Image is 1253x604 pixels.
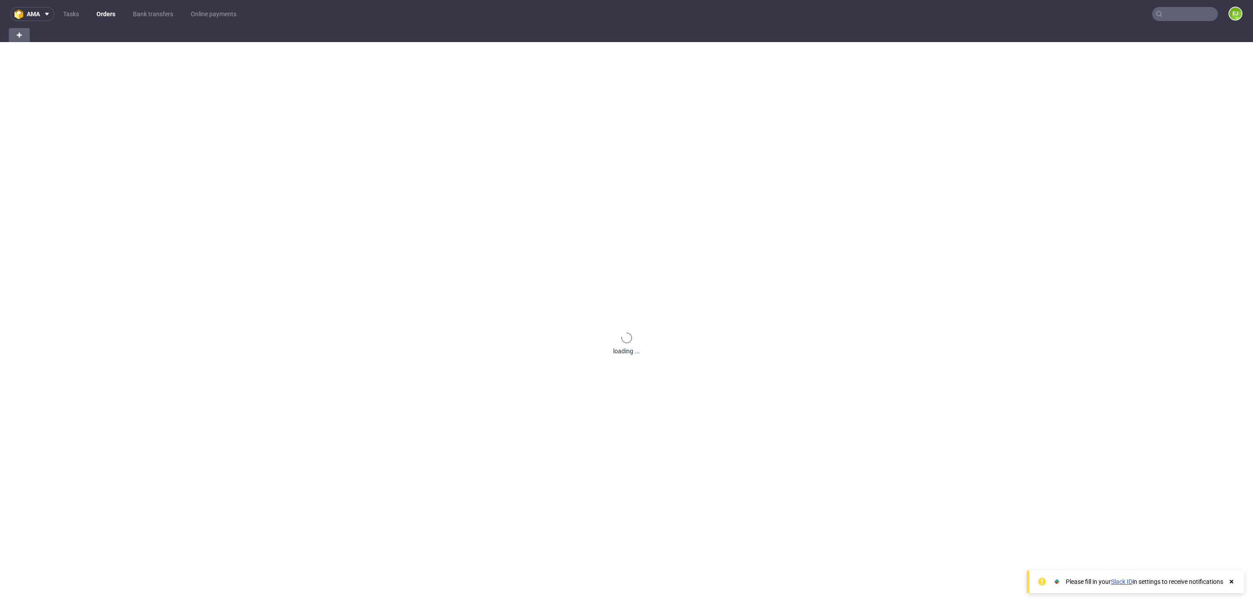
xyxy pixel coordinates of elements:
a: Tasks [58,7,84,21]
a: Online payments [186,7,242,21]
img: Slack [1053,577,1061,586]
button: ama [11,7,54,21]
a: Slack ID [1111,578,1132,585]
a: Orders [91,7,121,21]
span: ama [27,11,40,17]
a: Bank transfers [128,7,178,21]
figcaption: EJ [1229,7,1242,20]
div: Please fill in your in settings to receive notifications [1066,577,1223,586]
div: loading ... [613,347,640,355]
img: logo [14,9,27,19]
